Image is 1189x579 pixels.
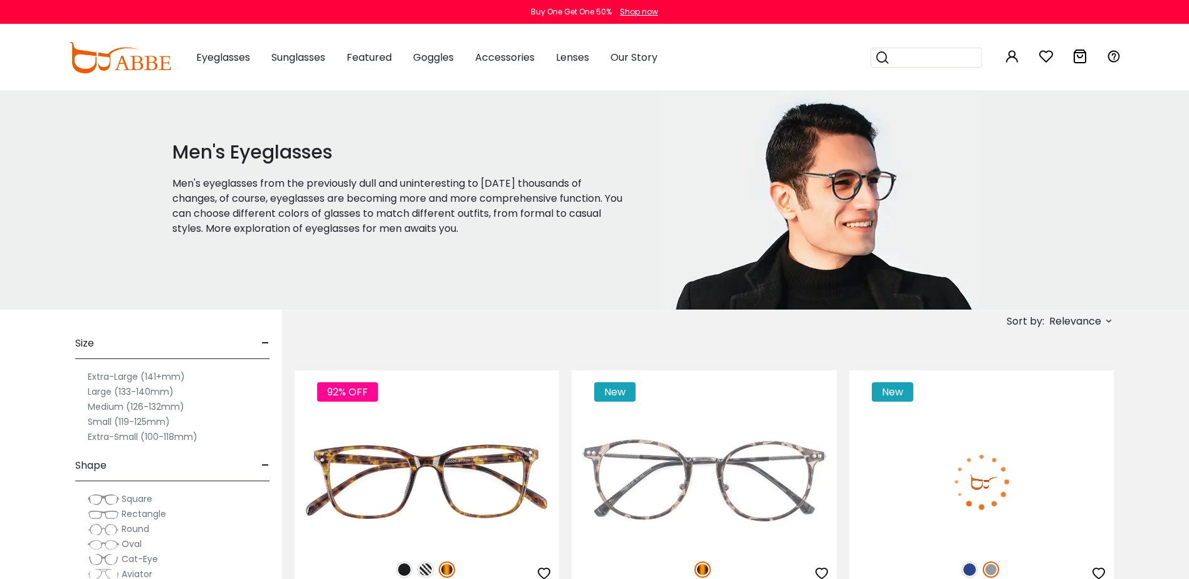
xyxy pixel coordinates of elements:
span: Accessories [475,50,535,65]
img: Matte Black [396,561,412,578]
span: Relevance [1049,310,1101,333]
img: Round.png [88,523,119,536]
span: - [261,451,270,481]
img: Gray Barnett - TR ,Universal Bridge Fit [849,415,1114,548]
span: Sunglasses [271,50,325,65]
img: Gray [983,561,999,578]
img: Pattern [417,561,434,578]
span: Eyeglasses [196,50,250,65]
h1: Men's Eyeglasses [172,141,629,164]
img: Tortoise [694,561,711,578]
img: abbeglasses.com [68,42,171,73]
a: Shop now [614,6,658,17]
img: Tortoise [439,561,455,578]
label: Medium (126-132mm) [88,399,184,414]
span: Size [75,328,94,358]
span: Cat-Eye [122,553,158,565]
span: Featured [347,50,392,65]
img: men's eyeglasses [659,90,978,310]
img: Tortoise Commerce - TR ,Adjust Nose Pads [572,415,836,548]
span: - [261,328,270,358]
label: Extra-Small (100-118mm) [88,429,197,444]
span: Lenses [556,50,589,65]
span: New [872,382,913,402]
span: 92% OFF [317,382,378,402]
span: Our Story [610,50,657,65]
span: New [594,382,636,402]
label: Large (133-140mm) [88,384,174,399]
span: Square [122,493,152,505]
div: Buy One Get One 50% [531,6,612,18]
span: Sort by: [1007,314,1044,328]
img: Oval.png [88,538,119,551]
span: Rectangle [122,508,166,520]
span: Goggles [413,50,454,65]
img: Cat-Eye.png [88,553,119,566]
p: Men's eyeglasses from the previously dull and uninteresting to [DATE] thousands of changes, of co... [172,176,629,236]
img: Blue [961,561,978,578]
div: Shop now [620,6,658,18]
span: Round [122,523,149,535]
span: Oval [122,538,142,550]
img: Tortoise Clinoster - Plastic ,Universal Bridge Fit [295,415,559,548]
label: Extra-Large (141+mm) [88,369,185,384]
img: Rectangle.png [88,508,119,521]
span: Shape [75,451,107,481]
label: Small (119-125mm) [88,414,170,429]
img: Square.png [88,493,119,506]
